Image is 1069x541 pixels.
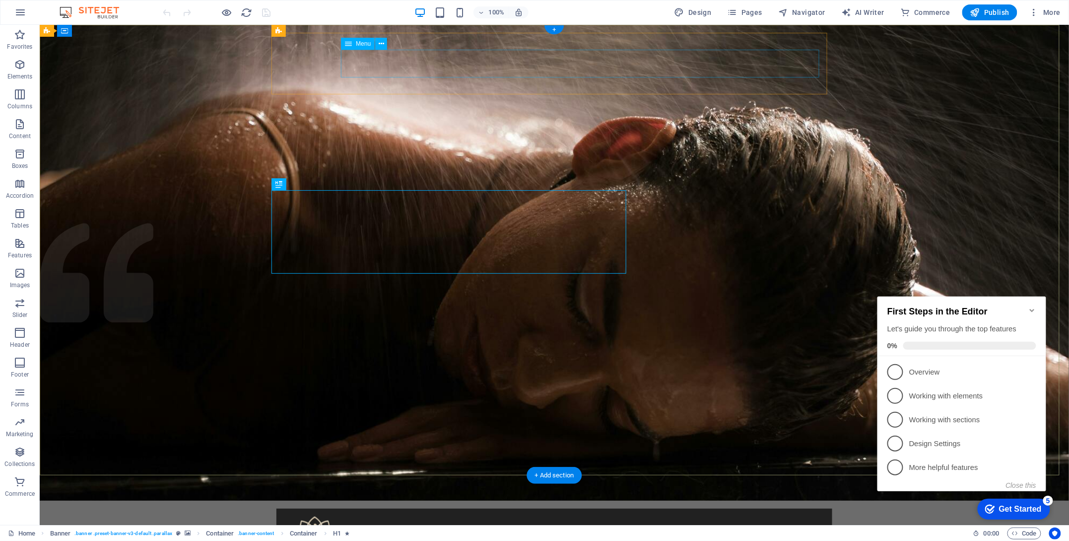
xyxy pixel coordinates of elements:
[7,43,32,51] p: Favorites
[8,528,35,540] a: Click to cancel selection. Double-click to open Pages
[728,7,762,17] span: Pages
[36,180,155,190] p: More helpful features
[778,7,825,17] span: Navigator
[133,199,163,207] button: Close this
[333,528,341,540] span: Click to select. Double-click to edit
[970,7,1009,17] span: Publish
[514,8,523,17] i: On resize automatically adjust zoom level to fit chosen device.
[14,24,163,34] h2: First Steps in the Editor
[774,4,829,20] button: Navigator
[10,341,30,349] p: Header
[104,216,177,237] div: Get Started 5 items remaining, 0% complete
[984,528,999,540] span: 00 00
[10,281,30,289] p: Images
[14,59,30,67] span: 0%
[837,4,888,20] button: AI Writer
[7,102,32,110] p: Columns
[1049,528,1061,540] button: Usercentrics
[4,125,173,149] li: Working with sections
[8,251,32,259] p: Features
[1029,7,1061,17] span: More
[896,4,954,20] button: Commerce
[7,73,33,80] p: Elements
[12,311,28,319] p: Slider
[1012,528,1037,540] span: Code
[841,7,884,17] span: AI Writer
[57,6,132,18] img: Editor Logo
[4,173,173,197] li: More helpful features
[11,222,29,230] p: Tables
[900,7,950,17] span: Commerce
[11,400,29,408] p: Forms
[36,108,155,119] p: Working with elements
[5,490,35,498] p: Commerce
[527,467,582,484] div: + Add section
[221,6,233,18] button: Click here to leave preview mode and continue editing
[724,4,766,20] button: Pages
[991,530,992,537] span: :
[241,7,253,18] i: Reload page
[674,7,712,17] span: Design
[206,528,234,540] span: Click to select. Double-click to edit
[356,41,371,47] span: Menu
[50,528,350,540] nav: breadcrumb
[36,156,155,166] p: Design Settings
[473,6,509,18] button: 100%
[36,84,155,95] p: Overview
[670,4,716,20] button: Design
[4,101,173,125] li: Working with elements
[962,4,1017,20] button: Publish
[4,149,173,173] li: Design Settings
[6,430,33,438] p: Marketing
[1007,528,1041,540] button: Code
[544,25,564,34] div: +
[290,528,318,540] span: Click to select. Double-click to edit
[36,132,155,143] p: Working with sections
[50,528,71,540] span: Click to select. Double-click to edit
[170,213,180,223] div: 5
[670,4,716,20] div: Design (Ctrl+Alt+Y)
[185,531,191,536] i: This element contains a background
[345,531,349,536] i: Element contains an animation
[4,460,35,468] p: Collections
[9,132,31,140] p: Content
[238,528,274,540] span: . banner-content
[1025,4,1065,20] button: More
[973,528,1000,540] h6: Session time
[155,24,163,32] div: Minimize checklist
[74,528,172,540] span: . banner .preset-banner-v3-default .parallax
[12,162,28,170] p: Boxes
[11,371,29,379] p: Footer
[488,6,504,18] h6: 100%
[241,6,253,18] button: reload
[14,41,163,52] div: Let's guide you through the top features
[176,531,181,536] i: This element is a customizable preset
[4,77,173,101] li: Overview
[6,192,34,200] p: Accordion
[126,222,168,231] div: Get Started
